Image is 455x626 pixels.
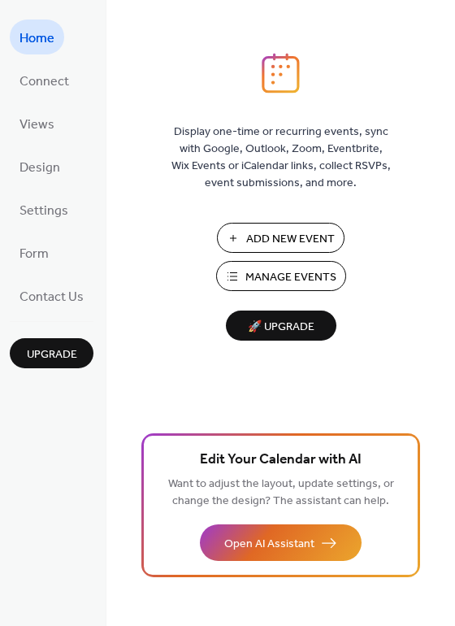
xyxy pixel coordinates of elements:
[19,241,49,267] span: Form
[10,149,70,184] a: Design
[19,112,54,137] span: Views
[217,223,344,253] button: Add New Event
[10,106,64,141] a: Views
[10,192,78,227] a: Settings
[10,20,64,54] a: Home
[226,311,336,341] button: 🚀 Upgrade
[19,69,69,94] span: Connect
[10,235,58,270] a: Form
[19,26,54,51] span: Home
[246,231,335,248] span: Add New Event
[10,63,79,98] a: Connect
[171,124,391,192] span: Display one-time or recurring events, sync with Google, Outlook, Zoom, Eventbrite, Wix Events or ...
[216,261,346,291] button: Manage Events
[245,269,336,286] span: Manage Events
[19,198,68,224] span: Settings
[19,285,84,310] span: Contact Us
[262,53,299,93] img: logo_icon.svg
[168,473,394,512] span: Want to adjust the layout, update settings, or change the design? The assistant can help.
[27,346,77,363] span: Upgrade
[224,536,314,553] span: Open AI Assistant
[19,155,60,180] span: Design
[236,316,327,338] span: 🚀 Upgrade
[200,449,362,472] span: Edit Your Calendar with AI
[10,338,93,368] button: Upgrade
[10,278,93,313] a: Contact Us
[200,524,362,561] button: Open AI Assistant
